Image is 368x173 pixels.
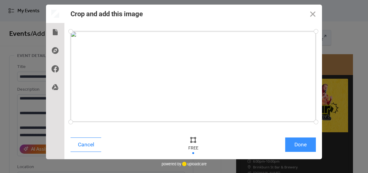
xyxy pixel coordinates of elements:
[162,159,207,168] div: powered by
[46,5,64,23] div: Preview
[71,137,101,152] button: Cancel
[46,78,64,96] div: Google Drive
[71,10,143,18] div: Crop and add this image
[46,60,64,78] div: Facebook
[304,5,322,23] button: Close
[46,23,64,41] div: Local Files
[285,137,316,152] button: Done
[181,162,207,166] a: uploadcare
[46,41,64,60] div: Direct Link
